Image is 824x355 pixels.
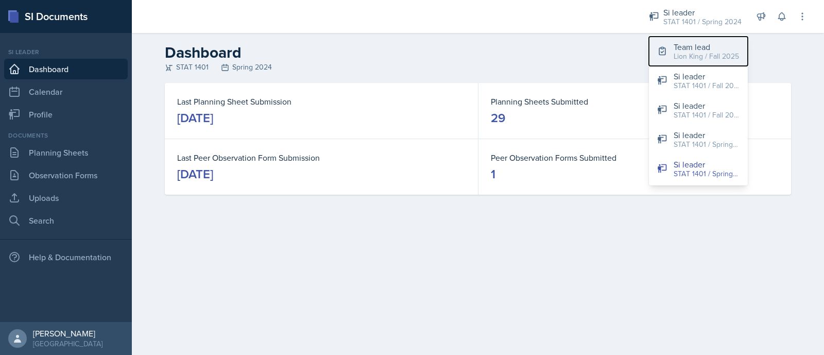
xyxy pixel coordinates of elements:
button: Si leader STAT 1401 / Fall 2025 [649,66,748,95]
div: [DATE] [177,110,213,126]
div: Team lead [674,41,739,53]
a: Dashboard [4,59,128,79]
div: [GEOGRAPHIC_DATA] [33,339,102,349]
button: Si leader STAT 1401 / Spring 2024 [649,154,748,183]
div: STAT 1401 / Fall 2025 [674,80,740,91]
div: Si leader [674,99,740,112]
div: STAT 1401 Spring 2024 [165,62,791,73]
div: Si leader [674,70,740,82]
div: STAT 1401 / Fall 2024 [674,110,740,121]
a: Uploads [4,188,128,208]
div: 29 [491,110,505,126]
a: Planning Sheets [4,142,128,163]
button: Team lead Lion King / Fall 2025 [649,37,748,66]
div: STAT 1401 / Spring 2025 [674,139,740,150]
dt: Last Peer Observation Form Submission [177,151,466,164]
dt: Planning Sheets Submitted [491,95,779,108]
div: Si leader [674,129,740,141]
div: 1 [491,166,495,182]
a: Profile [4,104,128,125]
div: Si leader [4,47,128,57]
div: Si leader [663,6,742,19]
div: [PERSON_NAME] [33,328,102,339]
button: Si leader STAT 1401 / Fall 2024 [649,95,748,125]
div: Lion King / Fall 2025 [674,51,739,62]
a: Calendar [4,81,128,102]
a: Observation Forms [4,165,128,185]
div: Help & Documentation [4,247,128,267]
a: Search [4,210,128,231]
div: Si leader [674,158,740,171]
div: [DATE] [177,166,213,182]
dt: Last Planning Sheet Submission [177,95,466,108]
div: Documents [4,131,128,140]
h2: Dashboard [165,43,791,62]
div: STAT 1401 / Spring 2024 [674,168,740,179]
dt: Peer Observation Forms Submitted [491,151,779,164]
div: STAT 1401 / Spring 2024 [663,16,742,27]
button: Si leader STAT 1401 / Spring 2025 [649,125,748,154]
